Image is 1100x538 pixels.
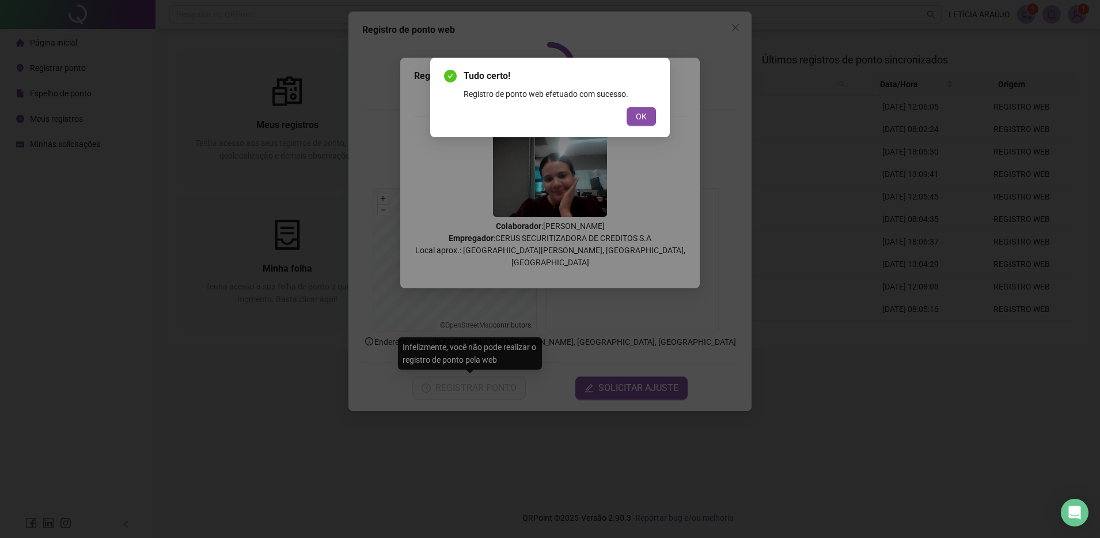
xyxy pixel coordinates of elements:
span: Tudo certo! [464,69,656,83]
span: check-circle [444,70,457,82]
button: OK [627,107,656,126]
div: Registro de ponto web efetuado com sucesso. [464,88,656,100]
span: OK [636,110,647,123]
div: Open Intercom Messenger [1061,499,1088,526]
